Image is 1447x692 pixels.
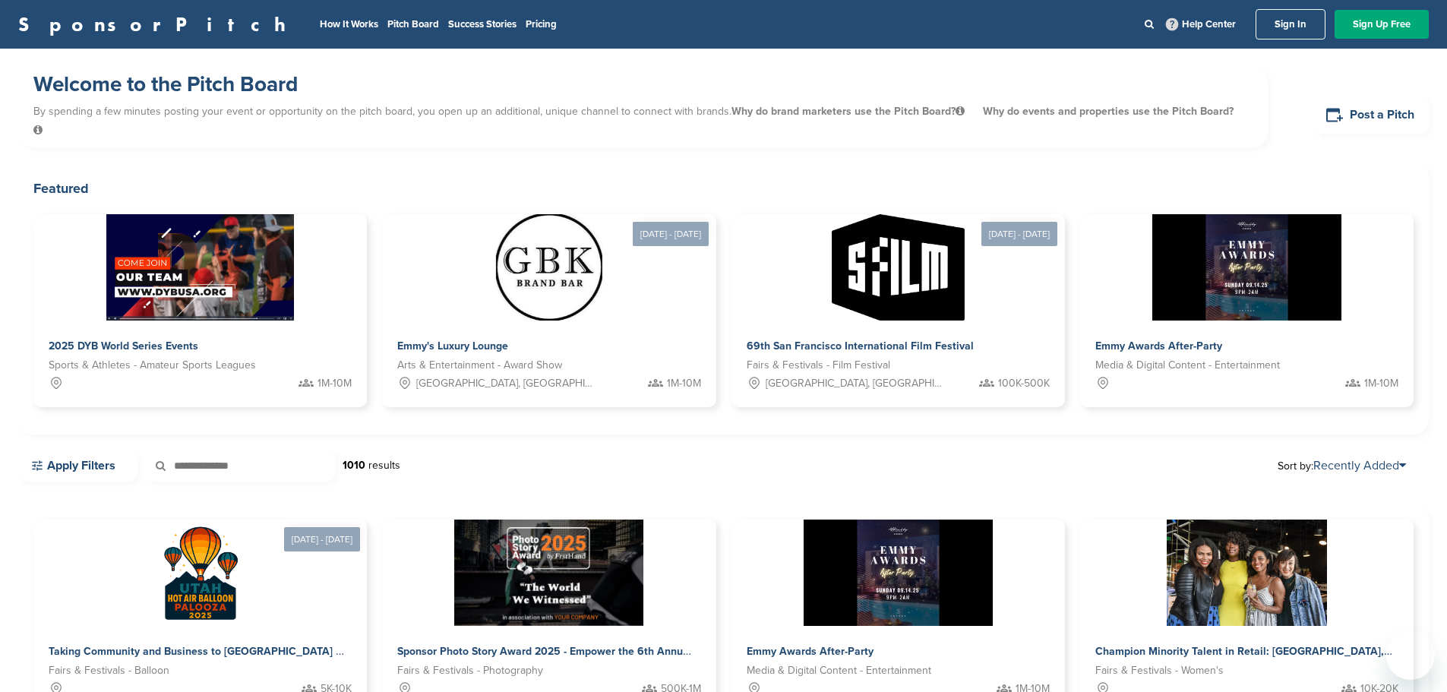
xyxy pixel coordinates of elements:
[496,214,602,321] img: Sponsorpitch &
[981,222,1057,246] div: [DATE] - [DATE]
[33,214,367,407] a: Sponsorpitch & 2025 DYB World Series Events Sports & Athletes - Amateur Sports Leagues 1M-10M
[1313,96,1429,134] a: Post a Pitch
[1080,214,1414,407] a: Sponsorpitch & Emmy Awards After-Party Media & Digital Content - Entertainment 1M-10M
[667,375,701,392] span: 1M-10M
[397,662,543,679] span: Fairs & Festivals - Photography
[387,18,439,30] a: Pitch Board
[397,357,562,374] span: Arts & Entertainment - Award Show
[1256,9,1325,39] a: Sign In
[49,662,169,679] span: Fairs & Festivals - Balloon
[1313,458,1406,473] a: Recently Added
[1152,214,1341,321] img: Sponsorpitch &
[49,645,556,658] span: Taking Community and Business to [GEOGRAPHIC_DATA] with the [US_STATE] Hot Air Balloon Palooza
[106,214,294,321] img: Sponsorpitch &
[397,645,850,658] span: Sponsor Photo Story Award 2025 - Empower the 6th Annual Global Storytelling Competition
[33,98,1253,144] p: By spending a few minutes posting your event or opportunity on the pitch board, you open up an ad...
[1386,631,1435,680] iframe: Button to launch messaging window
[526,18,557,30] a: Pricing
[320,18,378,30] a: How It Works
[832,214,965,321] img: Sponsorpitch &
[747,662,931,679] span: Media & Digital Content - Entertainment
[382,190,716,407] a: [DATE] - [DATE] Sponsorpitch & Emmy's Luxury Lounge Arts & Entertainment - Award Show [GEOGRAPHIC...
[147,520,254,626] img: Sponsorpitch &
[343,459,365,472] strong: 1010
[1278,460,1406,472] span: Sort by:
[1163,15,1239,33] a: Help Center
[368,459,400,472] span: results
[33,178,1414,199] h2: Featured
[454,520,643,626] img: Sponsorpitch &
[416,375,595,392] span: [GEOGRAPHIC_DATA], [GEOGRAPHIC_DATA]
[998,375,1050,392] span: 100K-500K
[1364,375,1398,392] span: 1M-10M
[397,340,508,352] span: Emmy's Luxury Lounge
[766,375,944,392] span: [GEOGRAPHIC_DATA], [GEOGRAPHIC_DATA]
[18,14,295,34] a: SponsorPitch
[49,340,198,352] span: 2025 DYB World Series Events
[1095,662,1224,679] span: Fairs & Festivals - Women's
[49,357,256,374] span: Sports & Athletes - Amateur Sports Leagues
[284,527,360,551] div: [DATE] - [DATE]
[1335,10,1429,39] a: Sign Up Free
[747,340,974,352] span: 69th San Francisco International Film Festival
[731,105,968,118] span: Why do brand marketers use the Pitch Board?
[747,645,874,658] span: Emmy Awards After-Party
[1095,357,1280,374] span: Media & Digital Content - Entertainment
[1095,340,1222,352] span: Emmy Awards After-Party
[33,71,1253,98] h1: Welcome to the Pitch Board
[747,357,890,374] span: Fairs & Festivals - Film Festival
[731,190,1065,407] a: [DATE] - [DATE] Sponsorpitch & 69th San Francisco International Film Festival Fairs & Festivals -...
[1167,520,1326,626] img: Sponsorpitch &
[318,375,352,392] span: 1M-10M
[633,222,709,246] div: [DATE] - [DATE]
[18,450,137,482] a: Apply Filters
[804,520,993,626] img: Sponsorpitch &
[448,18,517,30] a: Success Stories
